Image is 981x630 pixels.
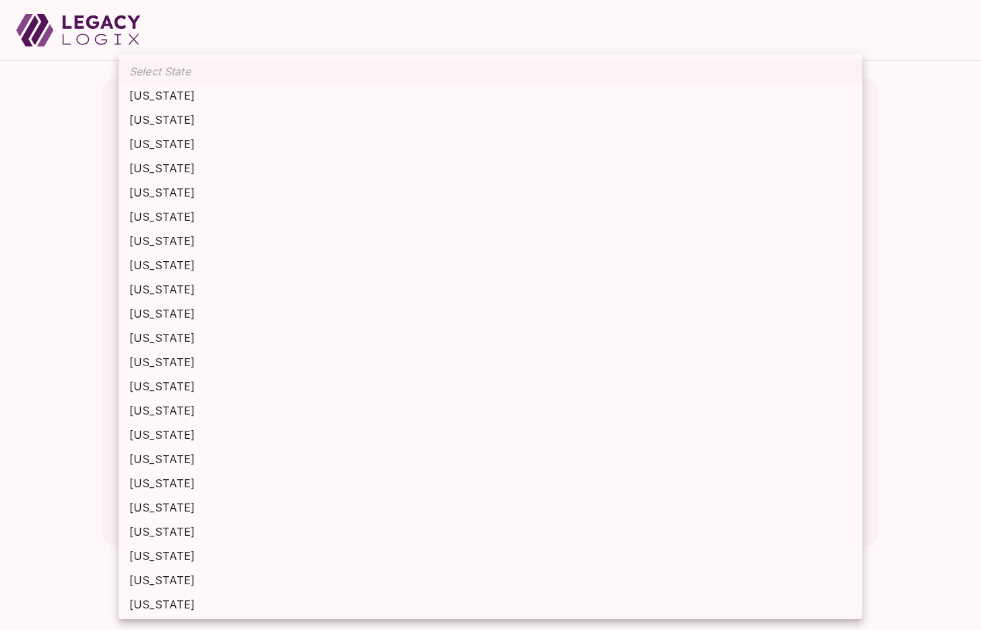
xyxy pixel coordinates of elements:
li: [US_STATE] [119,108,862,132]
li: [US_STATE] [119,132,862,156]
li: [US_STATE] [119,180,862,205]
li: [US_STATE] [119,205,862,229]
li: [US_STATE] [119,156,862,180]
li: [US_STATE] [119,398,862,423]
li: [US_STATE] [119,471,862,495]
li: [US_STATE] [119,592,862,617]
li: [US_STATE] [119,520,862,544]
li: [US_STATE] [119,423,862,447]
li: [US_STATE] [119,374,862,398]
li: [US_STATE] [119,495,862,520]
li: [US_STATE] [119,277,862,302]
li: [US_STATE] [119,350,862,374]
li: [US_STATE] [119,302,862,326]
li: [US_STATE] [119,253,862,277]
li: [US_STATE] [119,544,862,568]
li: [US_STATE] [119,568,862,592]
li: [US_STATE] [119,447,862,471]
li: [US_STATE] [119,229,862,253]
li: [US_STATE] [119,326,862,350]
li: [US_STATE] [119,83,862,108]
